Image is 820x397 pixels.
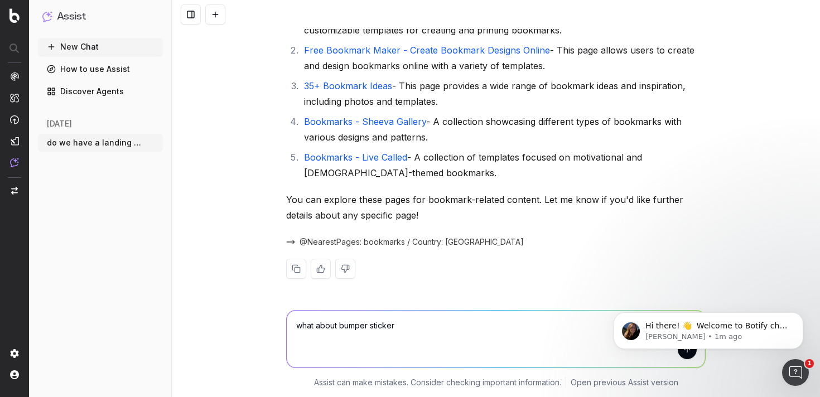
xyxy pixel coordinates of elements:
img: Botify logo [9,8,20,23]
span: 1 [805,359,814,368]
img: Assist [10,158,19,167]
a: Discover Agents [38,83,163,100]
a: Open previous Assist version [571,377,678,388]
img: My account [10,370,19,379]
button: do we have a landing page for bookmarks [38,134,163,152]
a: Bookmarks - Live Called [304,152,407,163]
li: - This page allows users to create and design bookmarks online with a variety of templates. [301,42,706,74]
span: Hi there! 👋 Welcome to Botify chat support! Have a question? Reply to this message and our team w... [49,32,190,86]
a: 35+ Bookmark Ideas [304,80,392,91]
img: Switch project [11,187,18,195]
button: @NearestPages: bookmarks / Country: [GEOGRAPHIC_DATA] [286,236,524,248]
img: Assist [42,11,52,22]
a: Bookmarks - Sheeva Gallery [304,116,426,127]
p: Assist can make mistakes. Consider checking important information. [314,377,561,388]
a: How to use Assist [38,60,163,78]
img: Intelligence [10,93,19,103]
p: Message from Laura, sent 1m ago [49,43,192,53]
span: do we have a landing page for bookmarks [47,137,145,148]
span: @NearestPages: bookmarks / Country: [GEOGRAPHIC_DATA] [300,236,524,248]
button: Assist [42,9,158,25]
span: [DATE] [47,118,72,129]
iframe: Intercom live chat [782,359,809,386]
img: Setting [10,349,19,358]
textarea: what about bumper sticker [287,311,705,367]
a: Free Bookmark Maker - Create Bookmark Designs Online [304,45,550,56]
p: You can explore these pages for bookmark-related content. Let me know if you'd like further detai... [286,192,706,223]
li: - A collection of templates focused on motivational and [DEMOGRAPHIC_DATA]-themed bookmarks. [301,149,706,181]
h1: Assist [57,9,86,25]
button: New Chat [38,38,163,56]
img: Analytics [10,72,19,81]
img: Studio [10,137,19,146]
li: - This page provides a wide range of bookmark ideas and inspiration, including photos and templates. [301,78,706,109]
iframe: Intercom notifications message [597,289,820,367]
img: Activation [10,115,19,124]
li: - A collection showcasing different types of bookmarks with various designs and patterns. [301,114,706,145]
